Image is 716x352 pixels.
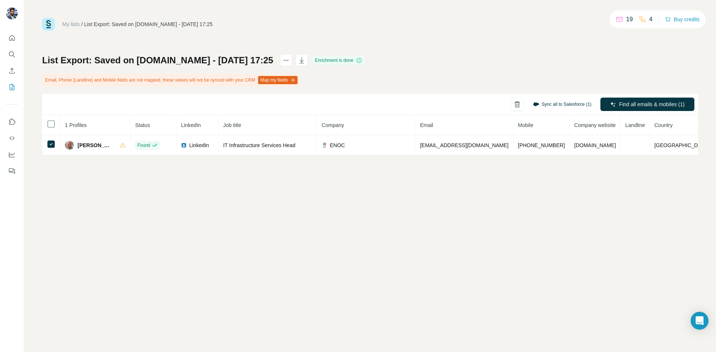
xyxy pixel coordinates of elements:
button: Feedback [6,164,18,178]
span: [PHONE_NUMBER] [518,142,565,148]
span: [DOMAIN_NAME] [574,142,616,148]
span: Country [654,122,673,128]
button: My lists [6,80,18,94]
span: ENOC [330,142,345,149]
div: List Export: Saved on [DOMAIN_NAME] - [DATE] 17:25 [84,20,213,28]
button: Use Surfe API [6,131,18,145]
button: Map my fields [258,76,298,84]
button: Use Surfe on LinkedIn [6,115,18,129]
div: Enrichment is done [313,56,365,65]
img: Surfe Logo [42,18,55,31]
span: Job title [223,122,241,128]
button: Enrich CSV [6,64,18,77]
span: Status [135,122,150,128]
span: LinkedIn [189,142,209,149]
span: [PERSON_NAME] [78,142,112,149]
a: My lists [62,21,80,27]
p: 19 [626,15,633,24]
img: Avatar [6,7,18,19]
span: Mobile [518,122,533,128]
button: Dashboard [6,148,18,161]
h1: List Export: Saved on [DOMAIN_NAME] - [DATE] 17:25 [42,54,273,66]
span: LinkedIn [181,122,201,128]
img: Avatar [65,141,74,150]
span: IT Infrastructure Services Head [223,142,295,148]
span: Find all emails & mobiles (1) [619,101,685,108]
span: Landline [625,122,645,128]
span: Company [321,122,344,128]
span: [GEOGRAPHIC_DATA] [654,142,709,148]
div: Open Intercom Messenger [691,312,709,330]
div: Email, Phone (Landline) and Mobile fields are not mapped, these values will not be synced with yo... [42,74,299,86]
span: Email [420,122,433,128]
span: [EMAIL_ADDRESS][DOMAIN_NAME] [420,142,508,148]
button: Buy credits [665,14,700,25]
button: Quick start [6,31,18,45]
button: Search [6,48,18,61]
button: Sync all to Salesforce (1) [528,99,597,110]
span: Found [137,142,150,149]
span: Company website [574,122,616,128]
button: Find all emails & mobiles (1) [600,98,694,111]
img: company-logo [321,142,327,148]
span: 1 Profiles [65,122,87,128]
img: LinkedIn logo [181,142,187,148]
button: actions [280,54,292,66]
li: / [81,20,83,28]
p: 4 [649,15,653,24]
